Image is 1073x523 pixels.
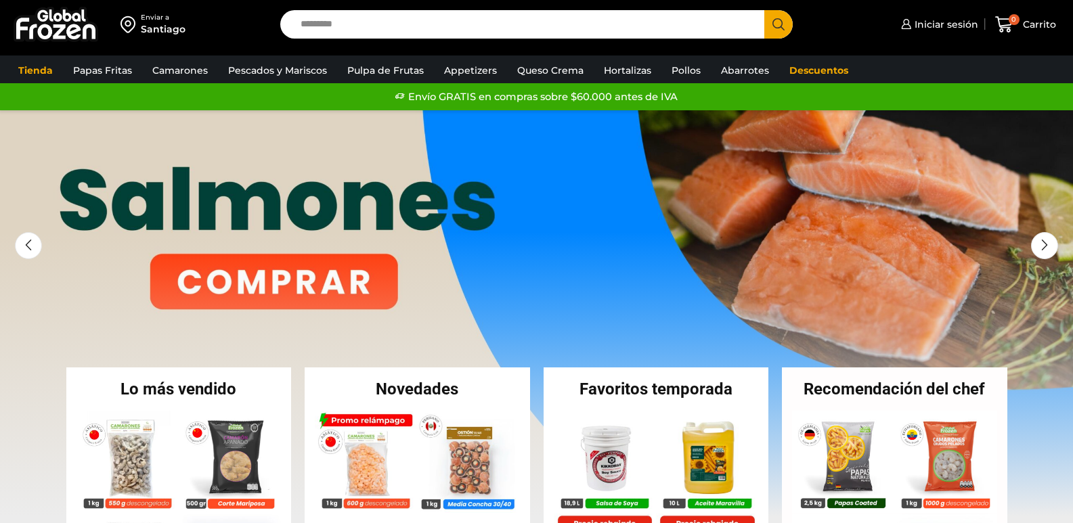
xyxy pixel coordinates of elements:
[510,58,590,83] a: Queso Crema
[783,58,855,83] a: Descuentos
[341,58,431,83] a: Pulpa de Frutas
[597,58,658,83] a: Hortalizas
[66,381,292,397] h2: Lo más vendido
[437,58,504,83] a: Appetizers
[714,58,776,83] a: Abarrotes
[15,232,42,259] div: Previous slide
[992,9,1059,41] a: 0 Carrito
[66,58,139,83] a: Papas Fritas
[544,381,769,397] h2: Favoritos temporada
[121,13,141,36] img: address-field-icon.svg
[1009,14,1020,25] span: 0
[911,18,978,31] span: Iniciar sesión
[782,381,1007,397] h2: Recomendación del chef
[305,381,530,397] h2: Novedades
[12,58,60,83] a: Tienda
[146,58,215,83] a: Camarones
[221,58,334,83] a: Pescados y Mariscos
[1020,18,1056,31] span: Carrito
[898,11,978,38] a: Iniciar sesión
[665,58,707,83] a: Pollos
[141,22,185,36] div: Santiago
[141,13,185,22] div: Enviar a
[764,10,793,39] button: Search button
[1031,232,1058,259] div: Next slide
